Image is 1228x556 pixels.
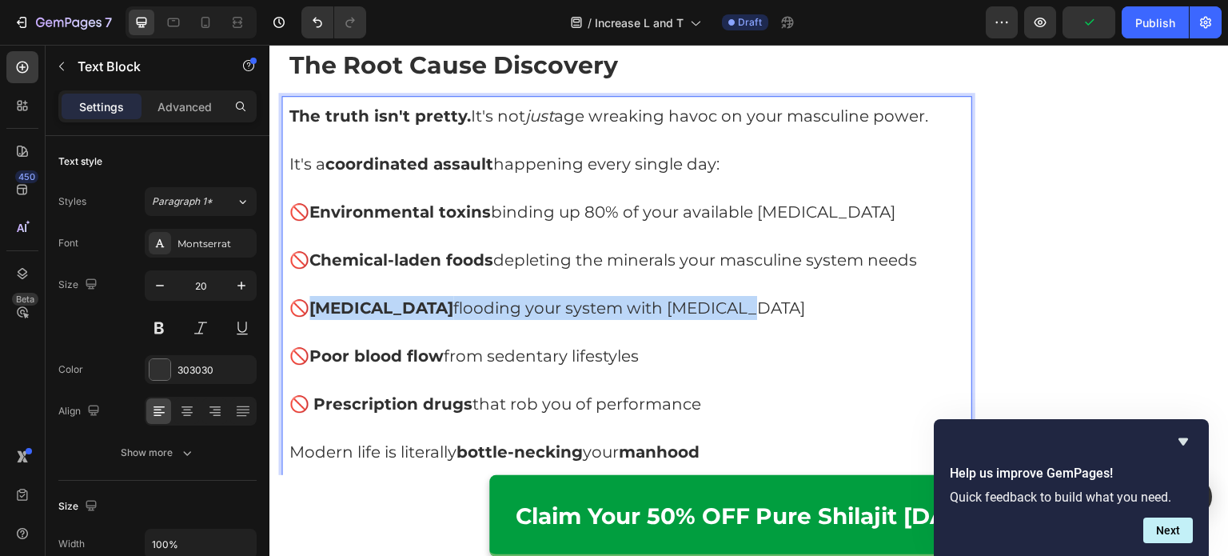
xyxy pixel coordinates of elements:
[1135,14,1175,31] div: Publish
[220,430,740,512] a: Claim Your 50% OFF Pure Shilajit [DATE]
[269,45,1228,556] iframe: Design area
[58,401,103,422] div: Align
[121,445,195,461] div: Show more
[58,274,101,296] div: Size
[1174,432,1193,451] button: Hide survey
[157,98,212,115] p: Advanced
[177,363,253,378] div: 303030
[349,398,430,417] strong: manhood
[6,6,119,38] button: 7
[950,464,1193,483] h2: Help us improve GemPages!
[79,98,124,115] p: Settings
[12,293,38,306] div: Beta
[145,187,257,216] button: Paragraph 1*
[595,14,684,31] span: Increase L and T
[58,496,101,518] div: Size
[58,194,86,209] div: Styles
[58,537,85,551] div: Width
[301,6,366,38] div: Undo/Redo
[1122,6,1189,38] button: Publish
[738,15,762,30] span: Draft
[950,490,1193,505] p: Quick feedback to build what you need.
[152,194,213,209] span: Paragraph 1*
[177,237,253,251] div: Montserrat
[588,14,592,31] span: /
[1143,518,1193,543] button: Next question
[246,458,714,485] strong: Claim Your 50% OFF Pure Shilajit [DATE]
[58,438,257,467] button: Show more
[950,432,1193,543] div: Help us improve GemPages!
[58,236,78,250] div: Font
[15,170,38,183] div: 450
[58,154,102,169] div: Text style
[78,57,213,76] p: Text Block
[58,362,83,377] div: Color
[105,13,112,32] p: 7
